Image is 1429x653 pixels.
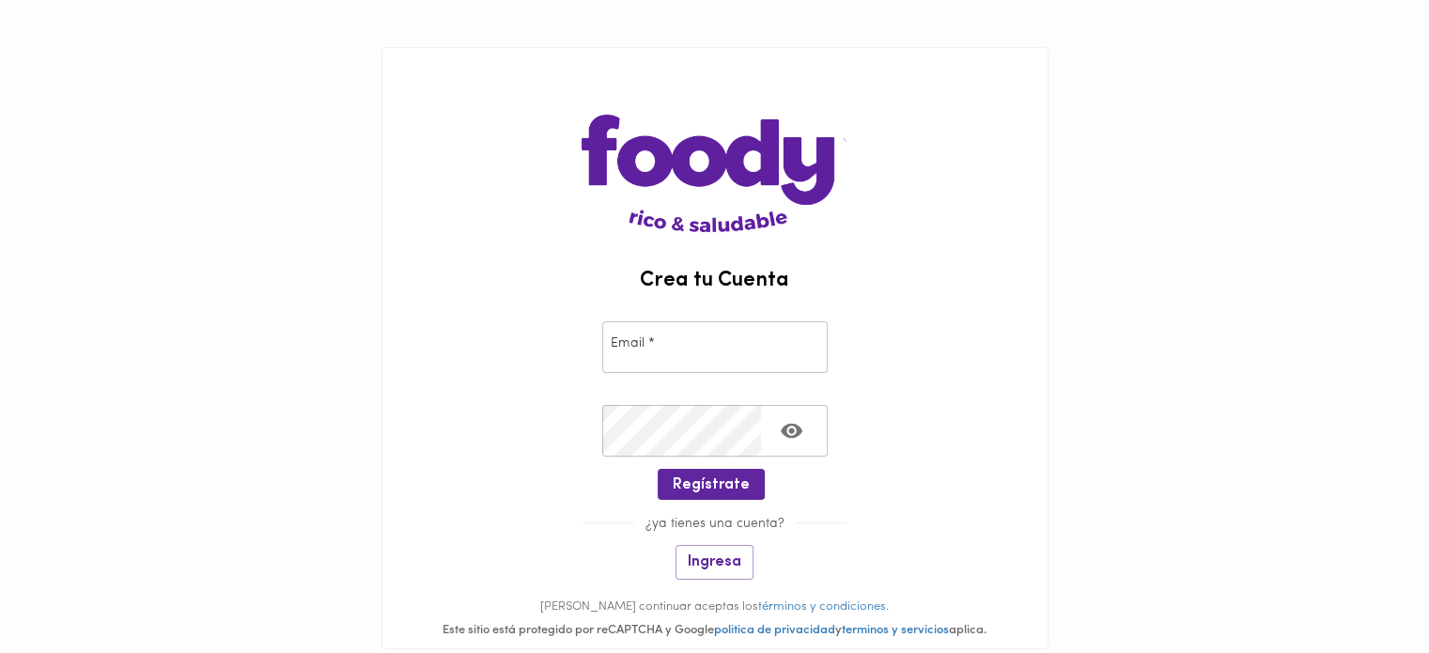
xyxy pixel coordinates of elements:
span: Regístrate [673,476,750,494]
a: términos y condiciones [758,600,886,613]
p: [PERSON_NAME] continuar aceptas los . [382,599,1048,616]
img: logo-main-page.png [582,48,847,232]
button: Toggle password visibility [769,408,815,454]
button: Regístrate [658,469,765,500]
span: ¿ya tienes una cuenta? [634,517,796,531]
iframe: Messagebird Livechat Widget [1320,544,1410,634]
a: terminos y servicios [842,624,949,636]
h2: Crea tu Cuenta [382,270,1048,292]
div: Este sitio está protegido por reCAPTCHA y Google y aplica. [382,622,1048,640]
span: Ingresa [688,553,741,571]
a: politica de privacidad [714,624,835,636]
button: Ingresa [676,545,753,580]
input: pepitoperez@gmail.com [602,321,828,373]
